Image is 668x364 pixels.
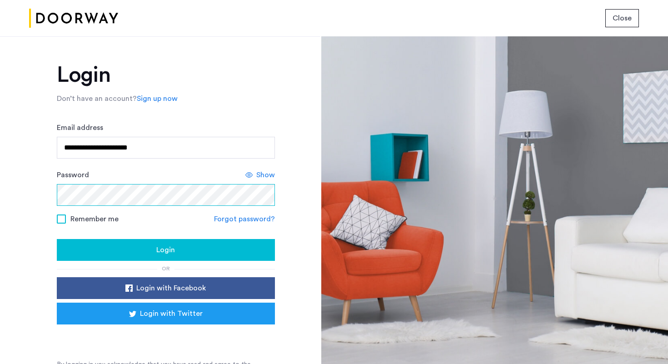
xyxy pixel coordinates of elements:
a: Forgot password? [214,214,275,224]
a: Sign up now [137,93,178,104]
button: button [605,9,639,27]
span: or [162,266,170,271]
img: logo [29,1,118,35]
button: button [57,277,275,299]
span: Don’t have an account? [57,95,137,102]
span: Show [256,170,275,180]
span: Login with Facebook [136,283,206,294]
span: Login [156,244,175,255]
iframe: Sign in with Google Button [70,327,261,347]
label: Email address [57,122,103,133]
span: Login with Twitter [140,308,203,319]
span: Close [613,13,632,24]
span: Remember me [70,214,119,224]
label: Password [57,170,89,180]
button: button [57,303,275,324]
button: button [57,239,275,261]
h1: Login [57,64,275,86]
